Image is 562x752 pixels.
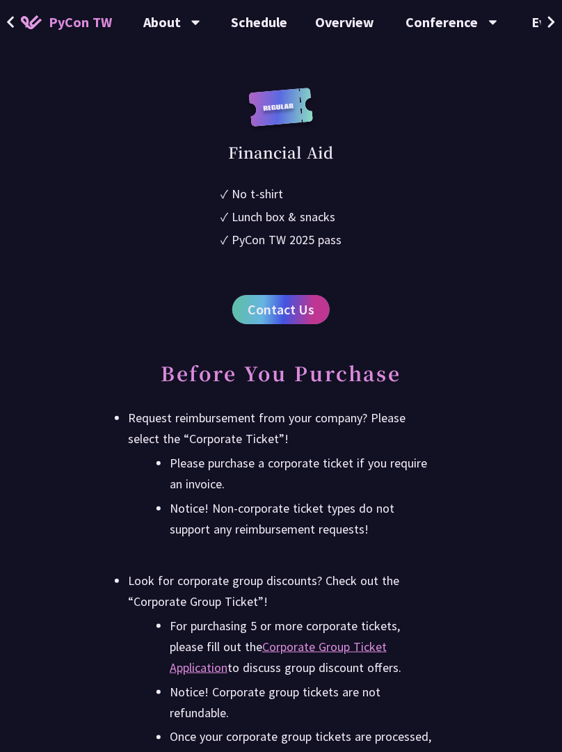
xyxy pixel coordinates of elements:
[128,359,434,401] h2: Before You Purchase
[128,408,434,449] div: Request reimbursement from your company? Please select the “Corporate Ticket”!
[232,207,335,226] div: Lunch box & snacks
[170,616,434,678] li: For purchasing 5 or more corporate tickets, please fill out the to discuss group discount offers.
[246,88,316,141] img: regular.8f272d9.svg
[232,184,283,203] div: No t-shirt
[232,295,330,324] a: Contact Us
[128,570,434,612] div: Look for corporate group discounts? Check out the “Corporate Group Ticket”!
[232,230,342,249] div: PyCon TW 2025 pass
[7,5,126,40] a: PyCon TW
[170,498,434,540] li: Notice! Non-corporate ticket types do not support any reimbursement requests!
[248,299,314,320] span: Contact Us
[170,682,434,723] li: Notice! Corporate group tickets are not refundable.
[229,141,334,163] div: Financial Aid
[21,15,42,29] img: Home icon of PyCon TW 2025
[170,453,434,495] li: Please purchase a corporate ticket if you require an invoice.
[220,184,342,203] li: ✓
[220,207,342,226] li: ✓
[49,12,112,33] span: PyCon TW
[220,230,342,249] li: ✓
[170,639,387,675] a: Corporate Group Ticket Application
